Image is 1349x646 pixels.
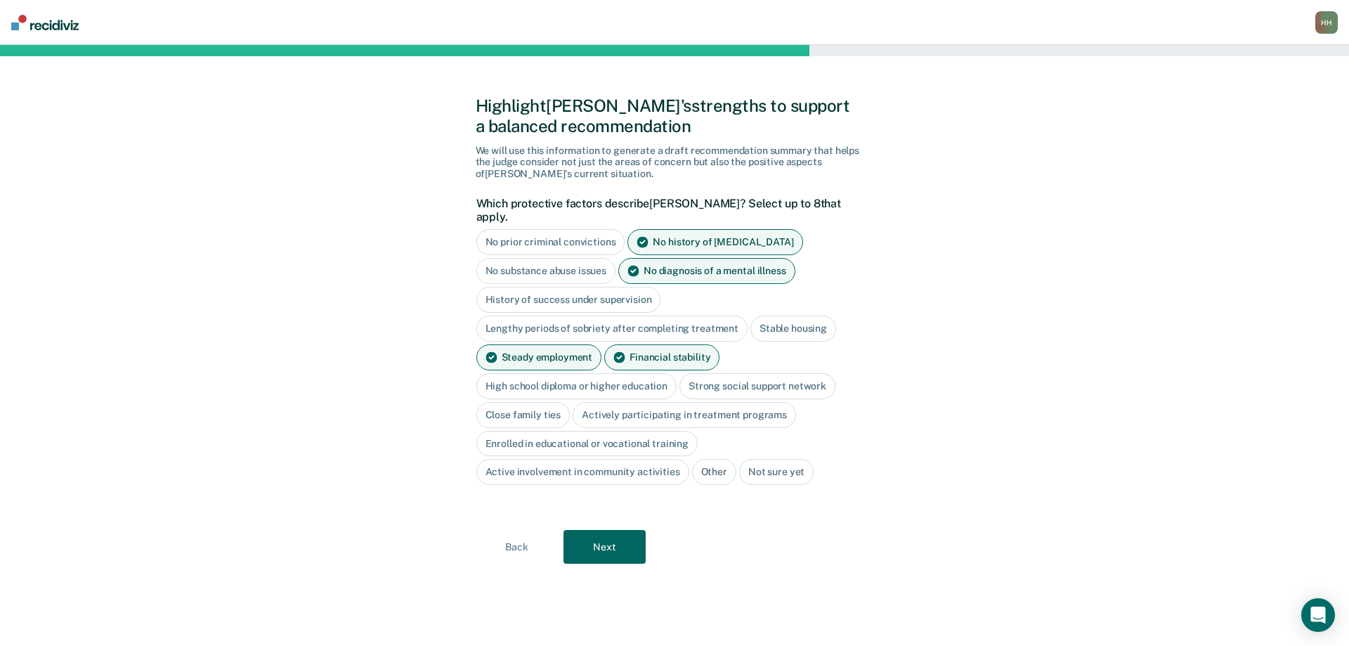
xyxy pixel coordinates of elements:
[476,530,558,564] button: Back
[679,373,835,399] div: Strong social support network
[476,459,689,485] div: Active involvement in community activities
[604,344,719,370] div: Financial stability
[573,402,796,428] div: Actively participating in treatment programs
[1301,598,1335,632] div: Open Intercom Messenger
[1315,11,1338,34] button: HH
[476,197,866,224] label: Which protective factors describe [PERSON_NAME] ? Select up to 8 that apply.
[618,258,795,284] div: No diagnosis of a mental illness
[11,15,79,30] img: Recidiviz
[476,344,602,370] div: Steady employment
[692,459,736,485] div: Other
[476,373,677,399] div: High school diploma or higher education
[563,530,646,564] button: Next
[476,316,748,342] div: Lengthy periods of sobriety after completing treatment
[1315,11,1338,34] div: H H
[476,287,661,313] div: History of success under supervision
[627,229,802,255] div: No history of [MEDICAL_DATA]
[476,229,625,255] div: No prior criminal convictions
[476,96,874,136] div: Highlight [PERSON_NAME]'s strengths to support a balanced recommendation
[476,258,616,284] div: No substance abuse issues
[739,459,814,485] div: Not sure yet
[476,431,698,457] div: Enrolled in educational or vocational training
[476,402,571,428] div: Close family ties
[750,316,836,342] div: Stable housing
[476,145,874,180] div: We will use this information to generate a draft recommendation summary that helps the judge cons...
